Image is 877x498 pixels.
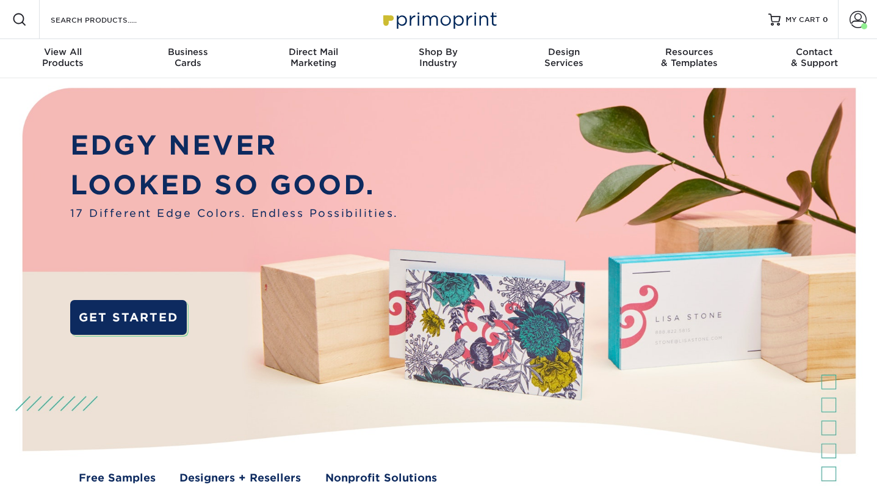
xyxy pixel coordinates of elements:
[70,166,399,205] p: LOOKED SO GOOD.
[823,15,828,24] span: 0
[376,46,501,57] span: Shop By
[251,46,376,68] div: Marketing
[251,46,376,57] span: Direct Mail
[376,46,501,68] div: Industry
[501,39,626,78] a: DesignServices
[785,15,820,25] span: MY CART
[79,470,156,486] a: Free Samples
[70,126,399,166] p: EDGY NEVER
[125,39,250,78] a: BusinessCards
[752,46,877,57] span: Contact
[626,46,751,57] span: Resources
[125,46,250,68] div: Cards
[752,39,877,78] a: Contact& Support
[325,470,437,486] a: Nonprofit Solutions
[49,12,168,27] input: SEARCH PRODUCTS.....
[501,46,626,68] div: Services
[626,46,751,68] div: & Templates
[179,470,301,486] a: Designers + Resellers
[251,39,376,78] a: Direct MailMarketing
[626,39,751,78] a: Resources& Templates
[376,39,501,78] a: Shop ByIndustry
[501,46,626,57] span: Design
[752,46,877,68] div: & Support
[70,300,187,335] a: GET STARTED
[125,46,250,57] span: Business
[70,205,399,221] span: 17 Different Edge Colors. Endless Possibilities.
[378,6,500,32] img: Primoprint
